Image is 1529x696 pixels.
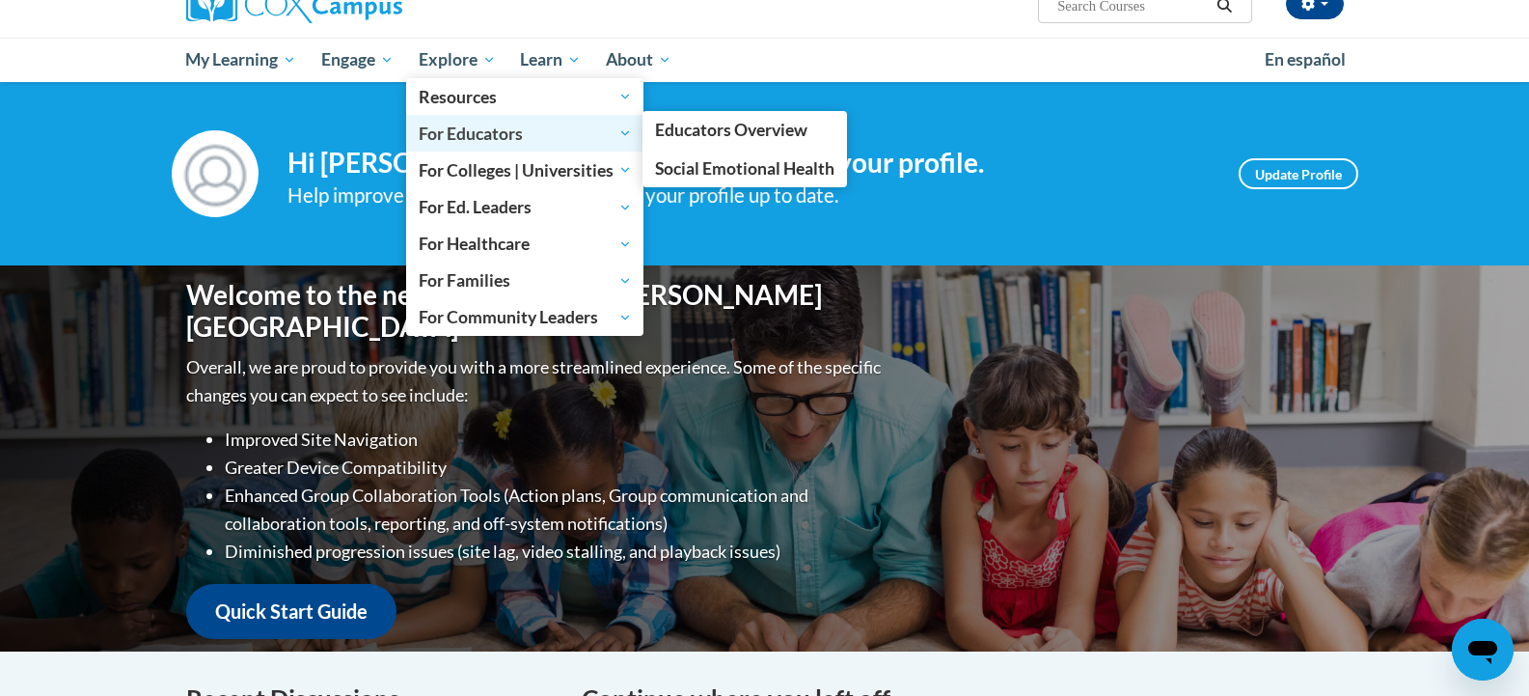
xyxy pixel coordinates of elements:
a: For Healthcare [406,226,644,263]
img: Profile Image [172,130,259,217]
span: Explore [419,48,496,71]
a: Educators Overview [642,111,847,149]
span: My Learning [185,48,296,71]
a: En español [1252,40,1358,80]
li: Improved Site Navigation [225,426,886,454]
a: Explore [406,38,508,82]
a: For Colleges | Universities [406,152,644,188]
h1: Welcome to the new and improved [PERSON_NAME][GEOGRAPHIC_DATA] [186,279,886,344]
span: En español [1265,49,1346,70]
a: Engage [309,38,406,82]
span: Social Emotional Health [655,158,834,179]
span: For Colleges | Universities [419,158,632,181]
li: Enhanced Group Collaboration Tools (Action plans, Group communication and collaboration tools, re... [225,482,886,538]
span: For Community Leaders [419,306,632,329]
a: Update Profile [1239,158,1358,189]
span: Educators Overview [655,120,807,140]
div: Main menu [157,38,1373,82]
span: About [606,48,671,71]
div: Help improve your experience by keeping your profile up to date. [287,180,1210,211]
span: Resources [419,85,632,108]
span: For Educators [419,122,632,145]
p: Overall, we are proud to provide you with a more streamlined experience. Some of the specific cha... [186,353,886,409]
a: Social Emotional Health [642,150,847,187]
a: Quick Start Guide [186,584,396,639]
span: For Healthcare [419,233,632,256]
a: For Ed. Leaders [406,189,644,226]
span: For Ed. Leaders [419,196,632,219]
a: My Learning [174,38,310,82]
a: For Families [406,263,644,299]
a: For Community Leaders [406,299,644,336]
li: Greater Device Compatibility [225,454,886,482]
a: For Educators [406,115,644,152]
a: Resources [406,78,644,115]
a: About [593,38,684,82]
iframe: Button to launch messaging window [1452,619,1514,681]
li: Diminished progression issues (site lag, video stalling, and playback issues) [225,538,886,566]
span: For Families [419,269,632,292]
span: Engage [321,48,394,71]
h4: Hi [PERSON_NAME]! Take a minute to review your profile. [287,147,1210,180]
span: Learn [520,48,581,71]
a: Learn [507,38,593,82]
